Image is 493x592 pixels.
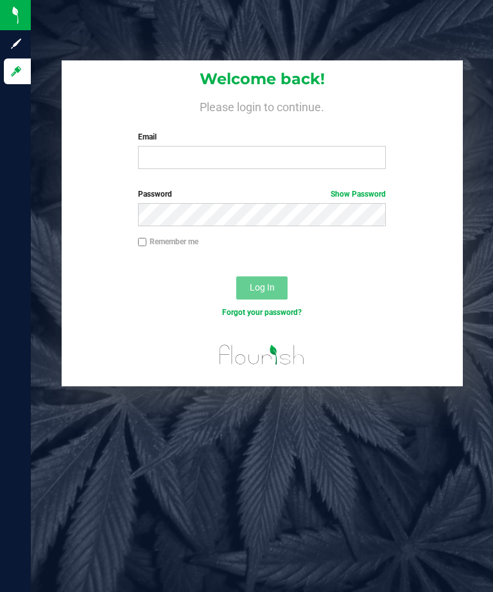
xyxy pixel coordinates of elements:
[250,282,275,292] span: Log In
[331,190,386,199] a: Show Password
[236,276,288,300] button: Log In
[138,236,198,247] label: Remember me
[138,190,172,199] span: Password
[212,332,312,378] img: flourish_logo.svg
[62,98,463,113] h4: Please login to continue.
[222,308,302,317] a: Forgot your password?
[138,131,386,143] label: Email
[62,71,463,87] h1: Welcome back!
[10,37,22,50] inline-svg: Sign up
[10,65,22,78] inline-svg: Log in
[138,238,147,247] input: Remember me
